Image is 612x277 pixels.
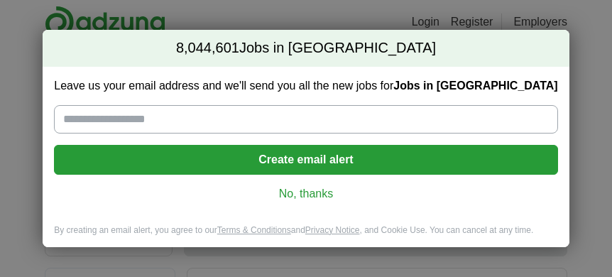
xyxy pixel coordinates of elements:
[54,78,557,94] label: Leave us your email address and we'll send you all the new jobs for
[305,225,360,235] a: Privacy Notice
[43,224,569,248] div: By creating an email alert, you agree to our and , and Cookie Use. You can cancel at any time.
[176,38,239,58] span: 8,044,601
[54,145,557,175] button: Create email alert
[393,80,557,92] strong: Jobs in [GEOGRAPHIC_DATA]
[43,30,569,67] h2: Jobs in [GEOGRAPHIC_DATA]
[65,186,546,202] a: No, thanks
[217,225,291,235] a: Terms & Conditions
